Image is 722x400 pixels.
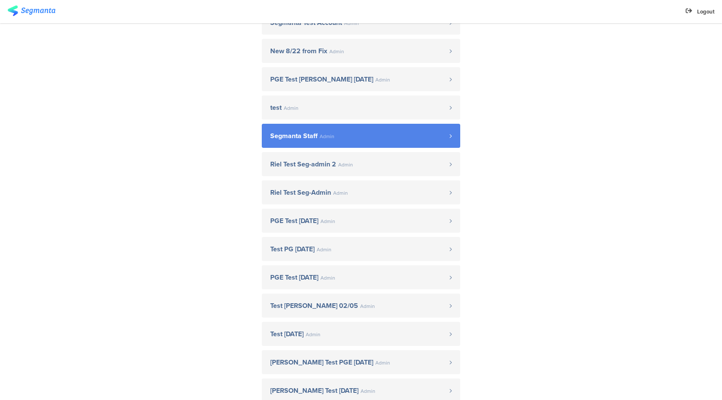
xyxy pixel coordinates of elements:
[270,48,327,54] span: New 8/22 from Fix
[262,95,460,120] a: test Admin
[270,76,373,83] span: PGE Test [PERSON_NAME] [DATE]
[317,247,331,252] span: Admin
[270,161,336,168] span: Riel Test Seg-admin 2
[262,265,460,289] a: PGE Test [DATE] Admin
[284,106,299,111] span: Admin
[262,294,460,318] a: Test [PERSON_NAME] 02/05 Admin
[320,275,335,280] span: Admin
[262,67,460,91] a: PGE Test [PERSON_NAME] [DATE] Admin
[361,389,375,394] span: Admin
[262,152,460,176] a: Riel Test Seg-admin 2 Admin
[320,219,335,224] span: Admin
[8,5,55,16] img: segmanta logo
[270,189,331,196] span: Riel Test Seg-Admin
[344,21,359,26] span: Admin
[360,304,375,309] span: Admin
[262,322,460,346] a: Test [DATE] Admin
[270,387,358,394] span: [PERSON_NAME] Test [DATE]
[270,246,315,253] span: Test PG [DATE]
[270,274,318,281] span: PGE Test [DATE]
[306,332,320,337] span: Admin
[333,190,348,196] span: Admin
[375,360,390,365] span: Admin
[270,359,373,366] span: [PERSON_NAME] Test PGE [DATE]
[338,162,353,167] span: Admin
[262,180,460,204] a: Riel Test Seg-Admin Admin
[262,237,460,261] a: Test PG [DATE] Admin
[270,218,318,224] span: PGE Test [DATE]
[329,49,344,54] span: Admin
[697,8,714,16] span: Logout
[320,134,334,139] span: Admin
[270,302,358,309] span: Test [PERSON_NAME] 02/05
[262,124,460,148] a: Segmanta Staff Admin
[270,104,282,111] span: test
[375,77,390,82] span: Admin
[270,19,342,26] span: Segmanta Test Account
[262,39,460,63] a: New 8/22 from Fix Admin
[270,331,304,337] span: Test [DATE]
[262,350,460,374] a: [PERSON_NAME] Test PGE [DATE] Admin
[262,209,460,233] a: PGE Test [DATE] Admin
[270,133,318,139] span: Segmanta Staff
